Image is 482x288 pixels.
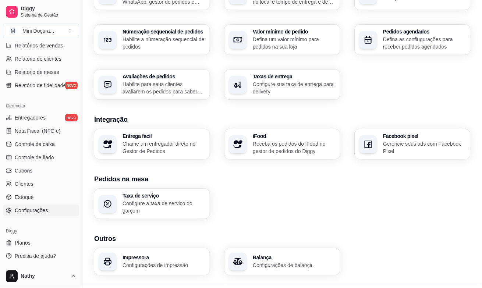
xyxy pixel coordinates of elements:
[253,29,336,34] h3: Valor mínimo de pedido
[15,193,33,201] span: Estoque
[15,127,60,135] span: Nota Fiscal (NFC-e)
[15,180,33,188] span: Clientes
[21,12,76,18] span: Sistema de Gestão
[3,205,79,216] a: Configurações
[224,129,340,159] button: iFoodReceba os pedidos do iFood no gestor de pedidos do Diggy
[253,74,336,79] h3: Taxas de entrega
[3,112,79,124] a: Entregadoresnovo
[94,114,470,125] h3: Integração
[3,225,79,237] div: Diggy
[9,27,17,35] span: M
[123,255,205,260] h3: Impressora
[3,165,79,177] a: Cupons
[3,267,79,285] button: Nathy
[15,252,56,260] span: Precisa de ajuda?
[15,68,59,76] span: Relatório de mesas
[3,79,79,91] a: Relatório de fidelidadenovo
[21,273,67,280] span: Nathy
[3,138,79,150] a: Controle de caixa
[253,255,336,260] h3: Balança
[253,140,336,155] p: Receba os pedidos do iFood no gestor de pedidos do Diggy
[3,66,79,78] a: Relatório de mesas
[3,250,79,262] a: Precisa de ajuda?
[3,237,79,249] a: Planos
[94,25,210,55] button: Númeração sequencial de pedidosHabilite a númeração sequencial de pedidos
[15,239,31,246] span: Planos
[224,248,340,275] button: BalançaConfigurações de balança
[123,81,205,95] p: Habilite para seus clientes avaliarem os pedidos para saber como está o feedback da sua loja
[123,193,205,198] h3: Taxa de serviço
[355,129,470,159] button: Facebook pixelGerencie seus ads com Facebook Pixel
[3,40,79,51] a: Relatórios de vendas
[21,6,76,12] span: Diggy
[383,134,466,139] h3: Facebook pixel
[123,36,205,50] p: Habilite a númeração sequencial de pedidos
[383,140,466,155] p: Gerencie seus ads com Facebook Pixel
[123,29,205,34] h3: Númeração sequencial de pedidos
[94,248,210,275] button: ImpressoraConfigurações de impressão
[3,178,79,190] a: Clientes
[253,81,336,95] p: Configure sua taxa de entrega para delivery
[123,200,205,214] p: Configure a taxa de serviço do garçom
[253,36,336,50] p: Defina um valor mínimo para pedidos na sua loja
[15,114,46,121] span: Entregadores
[15,55,61,63] span: Relatório de clientes
[3,53,79,65] a: Relatório de clientes
[3,152,79,163] a: Controle de fiado
[15,82,66,89] span: Relatório de fidelidade
[123,134,205,139] h3: Entrega fácil
[224,70,340,100] button: Taxas de entregaConfigure sua taxa de entrega para delivery
[94,234,470,244] h3: Outros
[253,262,336,269] p: Configurações de balança
[94,70,210,100] button: Avaliações de pedidosHabilite para seus clientes avaliarem os pedidos para saber como está o feed...
[383,29,466,34] h3: Pedidos agendados
[15,42,63,49] span: Relatórios de vendas
[123,140,205,155] p: Chame um entregador direto no Gestor de Pedidos
[94,174,470,184] h3: Pedidos na mesa
[383,36,466,50] p: Defina as confiugurações para receber pedidos agendados
[94,129,210,159] button: Entrega fácilChame um entregador direto no Gestor de Pedidos
[15,167,32,174] span: Cupons
[3,125,79,137] a: Nota Fiscal (NFC-e)
[253,134,336,139] h3: iFood
[3,100,79,112] div: Gerenciar
[94,189,210,219] button: Taxa de serviçoConfigure a taxa de serviço do garçom
[3,24,79,38] button: Select a team
[15,154,54,161] span: Controle de fiado
[123,74,205,79] h3: Avaliações de pedidos
[3,3,79,21] a: DiggySistema de Gestão
[355,25,470,55] button: Pedidos agendadosDefina as confiugurações para receber pedidos agendados
[22,27,54,35] div: Mini Doçura ...
[15,207,48,214] span: Configurações
[123,262,205,269] p: Configurações de impressão
[3,191,79,203] a: Estoque
[15,141,55,148] span: Controle de caixa
[224,25,340,55] button: Valor mínimo de pedidoDefina um valor mínimo para pedidos na sua loja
